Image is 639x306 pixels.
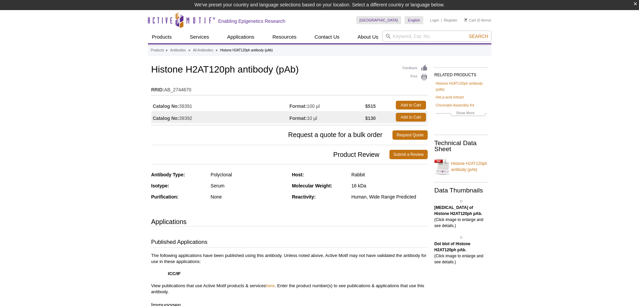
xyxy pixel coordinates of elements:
strong: Purification: [151,194,179,200]
span: Request a quote for a bulk order [151,130,393,140]
div: Polyclonal [211,172,287,178]
div: Human, Wide Range Predicted [352,194,428,200]
h1: Histone H2AT120ph antibody (pAb) [151,64,428,76]
a: Cart [464,18,476,23]
a: All Antibodies [193,47,213,53]
td: AB_2744670 [151,83,428,93]
a: Resources [268,31,301,43]
a: Feedback [403,64,428,72]
input: Keyword, Cat. No. [382,31,491,42]
a: Services [186,31,213,43]
a: Login [430,18,439,23]
td: 39392 [151,111,289,123]
a: Add to Cart [396,101,426,110]
a: Chromatin Assembly Kit [436,102,474,108]
a: Show More [436,110,487,118]
a: Request Quote [392,130,428,140]
div: Serum [211,183,287,189]
img: Your Cart [464,18,467,21]
strong: $130 [365,115,376,121]
a: Print [403,74,428,81]
li: (0 items) [464,16,491,24]
a: Histone H2AT120ph antibody (pAb) [434,157,488,177]
strong: $515 [365,103,376,109]
strong: ICC/IF [168,271,181,276]
div: 16 kDa [352,183,428,189]
a: Contact Us [311,31,343,43]
h2: Technical Data Sheet [434,140,488,152]
p: (Click image to enlarge and see details.) [434,241,488,265]
li: » [216,48,218,52]
strong: Host: [292,172,304,177]
strong: Isotype: [151,183,169,188]
b: Dot blot of Histone H2AT120ph pAb. [434,242,470,252]
li: Histone H2AT120ph antibody (pAb) [220,48,273,52]
h3: Applications [151,217,428,227]
div: None [211,194,287,200]
h2: RELATED PRODUCTS [434,67,488,79]
span: Product Review [151,150,389,159]
a: Antibodies [170,47,186,53]
p: The following applications have been published using this antibody. Unless noted above, Active Mo... [151,253,428,295]
img: Histone H2AT120ph antibody (pAb) tested by dot blot analysis. [460,236,462,238]
strong: Reactivity: [292,194,316,200]
h2: Enabling Epigenetics Research [218,18,285,24]
li: | [441,16,442,24]
a: About Us [354,31,382,43]
strong: Antibody Type: [151,172,185,177]
strong: Molecular Weight: [292,183,332,188]
a: HeLa acid extract [436,94,464,100]
button: Search [467,33,490,39]
td: 100 µl [289,99,365,111]
a: Applications [223,31,258,43]
strong: Format: [289,103,307,109]
div: Rabbit [352,172,428,178]
a: English [405,16,423,24]
a: here [266,283,275,288]
span: Search [469,34,488,39]
a: Histone H2AT120ph antibody (pAb) [436,80,487,92]
a: Submit a Review [389,150,428,159]
a: Add to Cart [396,113,426,122]
strong: Catalog No: [153,103,179,109]
strong: Catalog No: [153,115,179,121]
li: » [189,48,191,52]
li: » [166,48,168,52]
td: 10 µl [289,111,365,123]
p: (Click image to enlarge and see details.) [434,205,488,229]
h3: Published Applications [151,238,428,248]
td: 39391 [151,99,289,111]
a: Products [148,31,176,43]
strong: Format: [289,115,307,121]
h2: Data Thumbnails [434,187,488,193]
b: [MEDICAL_DATA] of Histone H2AT120ph pAb. [434,205,482,216]
img: Histone H2AT120ph antibody (pAb) tested by Western blot. [460,200,462,202]
a: [GEOGRAPHIC_DATA] [356,16,402,24]
a: Products [151,47,164,53]
a: Register [444,18,458,23]
strong: RRID: [151,87,164,93]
